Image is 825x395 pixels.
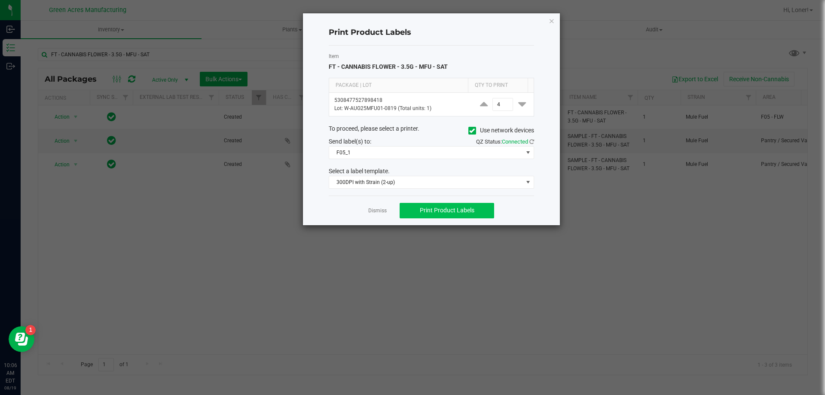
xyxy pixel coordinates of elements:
[329,176,523,188] span: 300DPI with Strain (2-up)
[476,138,534,145] span: QZ Status:
[322,167,541,176] div: Select a label template.
[329,52,534,60] label: Item
[400,203,494,218] button: Print Product Labels
[368,207,387,214] a: Dismiss
[329,63,448,70] span: FT - CANNABIS FLOWER - 3.5G - MFU - SAT
[329,78,468,93] th: Package | Lot
[420,207,474,214] span: Print Product Labels
[334,104,467,113] p: Lot: W-AUG25MFU01-0819 (Total units: 1)
[502,138,528,145] span: Connected
[329,27,534,38] h4: Print Product Labels
[329,147,523,159] span: F05_1
[25,325,36,335] iframe: Resource center unread badge
[9,326,34,352] iframe: Resource center
[334,96,467,104] p: 5308477527898418
[322,124,541,137] div: To proceed, please select a printer.
[468,78,528,93] th: Qty to Print
[468,126,534,135] label: Use network devices
[329,138,371,145] span: Send label(s) to:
